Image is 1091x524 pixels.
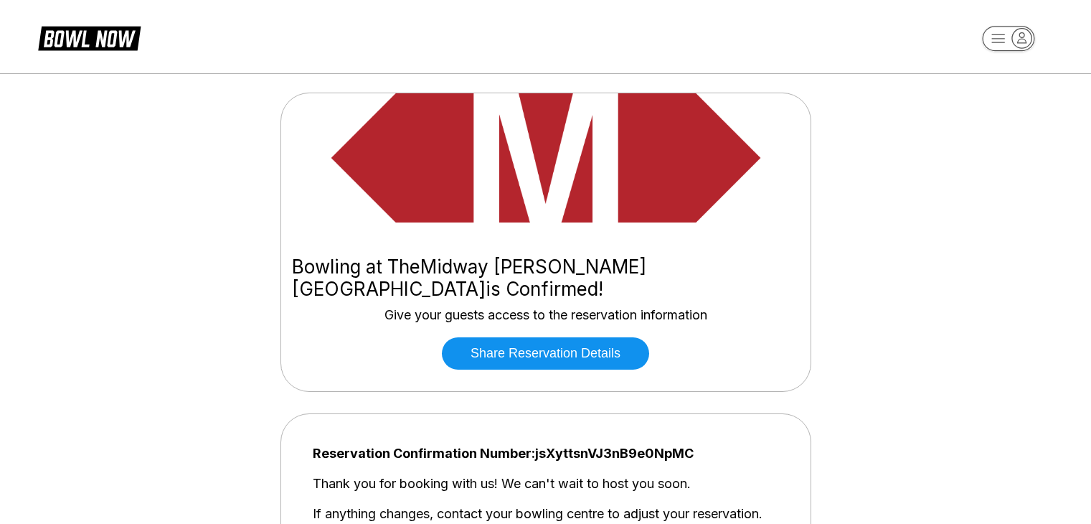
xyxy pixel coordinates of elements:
[281,93,811,223] img: business image
[384,307,707,323] div: Give your guests access to the reservation information
[442,337,649,370] button: Share Reservation Details
[313,506,779,522] div: If anything changes, contact your bowling centre to adjust your reservation.
[292,256,800,300] div: Bowling at The Midway [PERSON_NAME][GEOGRAPHIC_DATA] is Confirmed!
[313,446,779,462] span: Reservation Confirmation Number: jsXyttsnVJ3nB9e0NpMC
[313,476,779,492] div: Thank you for booking with us! We can't wait to host you soon.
